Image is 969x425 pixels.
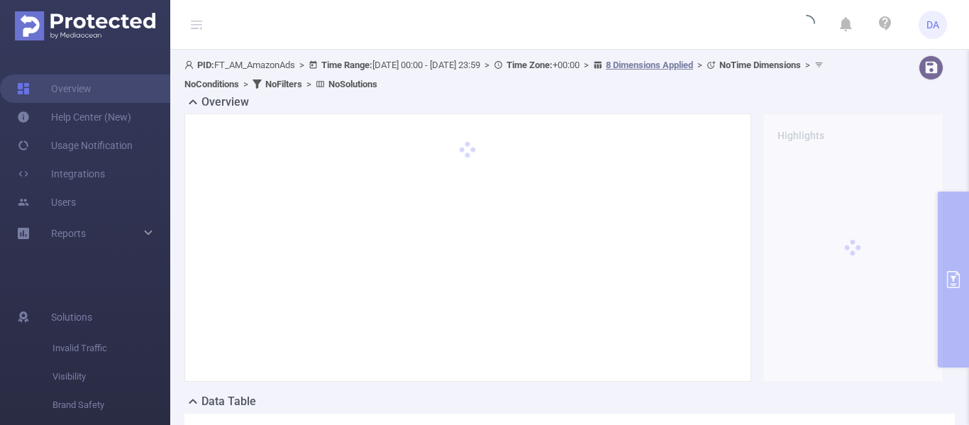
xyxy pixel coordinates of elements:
b: No Solutions [328,79,377,89]
a: Help Center (New) [17,103,131,131]
span: FT_AM_AmazonAds [DATE] 00:00 - [DATE] 23:59 +00:00 [184,60,827,89]
span: DA [926,11,939,39]
b: No Filters [265,79,302,89]
a: Usage Notification [17,131,133,160]
u: 8 Dimensions Applied [606,60,693,70]
a: Reports [51,219,86,248]
span: > [239,79,253,89]
span: Invalid Traffic [52,334,170,363]
span: > [580,60,593,70]
span: > [302,79,316,89]
span: Brand Safety [52,391,170,419]
a: Integrations [17,160,105,188]
h2: Overview [201,94,249,111]
span: > [693,60,707,70]
b: No Conditions [184,79,239,89]
span: > [480,60,494,70]
a: Users [17,188,76,216]
h2: Data Table [201,393,256,410]
b: Time Range: [321,60,372,70]
b: Time Zone: [506,60,553,70]
span: > [295,60,309,70]
span: > [801,60,814,70]
b: No Time Dimensions [719,60,801,70]
span: Solutions [51,303,92,331]
b: PID: [197,60,214,70]
i: icon: user [184,60,197,70]
a: Overview [17,74,92,103]
img: Protected Media [15,11,155,40]
span: Reports [51,228,86,239]
i: icon: loading [798,15,815,35]
span: Visibility [52,363,170,391]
